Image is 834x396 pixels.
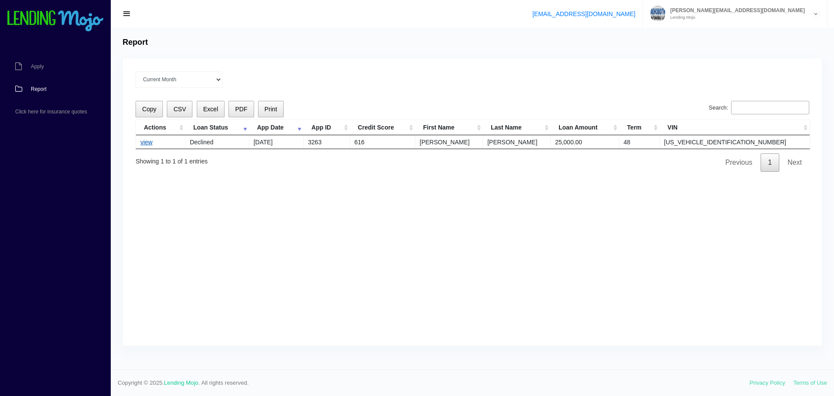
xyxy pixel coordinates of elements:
[551,135,619,149] td: 25,000.00
[415,120,483,135] th: First Name: activate to sort column ascending
[551,120,619,135] th: Loan Amount: activate to sort column ascending
[666,15,805,20] small: Lending Mojo
[122,38,148,47] h4: Report
[31,64,44,69] span: Apply
[167,101,192,118] button: CSV
[709,101,809,115] label: Search:
[304,120,350,135] th: App ID: activate to sort column ascending
[185,120,249,135] th: Loan Status: activate to sort column ascending
[136,101,163,118] button: Copy
[619,120,660,135] th: Term: activate to sort column ascending
[118,379,750,387] span: Copyright © 2025. . All rights reserved.
[793,379,827,386] a: Terms of Use
[7,10,104,32] img: logo-small.png
[533,10,635,17] a: [EMAIL_ADDRESS][DOMAIN_NAME]
[750,379,785,386] a: Privacy Policy
[483,120,551,135] th: Last Name: activate to sort column ascending
[619,135,660,149] td: 48
[249,120,304,135] th: App Date: activate to sort column ascending
[185,135,249,149] td: Declined
[660,120,810,135] th: VIN: activate to sort column ascending
[265,106,277,113] span: Print
[761,153,779,172] a: 1
[249,135,304,149] td: [DATE]
[718,153,760,172] a: Previous
[203,106,218,113] span: Excel
[350,135,415,149] td: 616
[666,8,805,13] span: [PERSON_NAME][EMAIL_ADDRESS][DOMAIN_NAME]
[780,153,809,172] a: Next
[136,152,208,166] div: Showing 1 to 1 of 1 entries
[483,135,551,149] td: [PERSON_NAME]
[415,135,483,149] td: [PERSON_NAME]
[650,6,666,22] img: Profile image
[235,106,247,113] span: PDF
[140,139,152,146] a: view
[164,379,199,386] a: Lending Mojo
[136,120,185,135] th: Actions: activate to sort column ascending
[15,109,87,114] span: Click here for insurance quotes
[258,101,284,118] button: Print
[350,120,415,135] th: Credit Score: activate to sort column ascending
[173,106,186,113] span: CSV
[228,101,254,118] button: PDF
[304,135,350,149] td: 3263
[142,106,156,113] span: Copy
[660,135,810,149] td: [US_VEHICLE_IDENTIFICATION_NUMBER]
[31,87,46,92] span: Report
[731,101,809,115] input: Search:
[197,101,225,118] button: Excel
